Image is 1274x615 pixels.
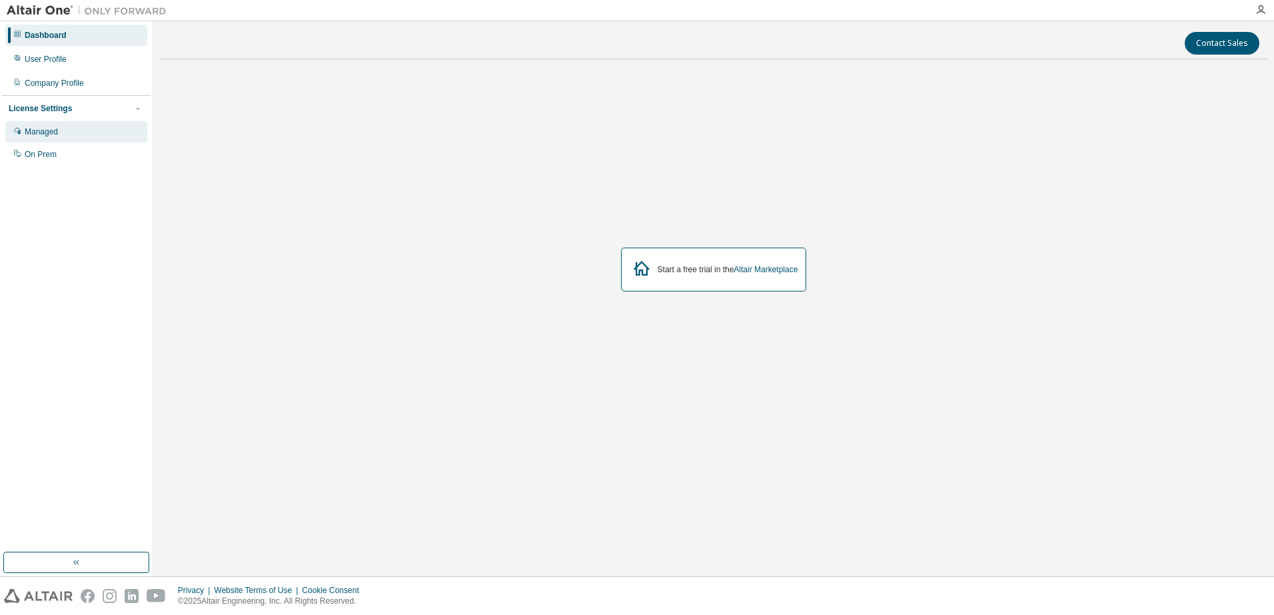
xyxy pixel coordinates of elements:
img: altair_logo.svg [4,589,73,603]
div: On Prem [25,149,57,160]
div: Cookie Consent [302,585,366,596]
div: User Profile [25,54,67,65]
div: Managed [25,126,58,137]
img: instagram.svg [103,589,117,603]
div: Privacy [178,585,214,596]
img: facebook.svg [81,589,95,603]
div: Company Profile [25,78,84,89]
img: youtube.svg [147,589,166,603]
img: linkedin.svg [125,589,139,603]
button: Contact Sales [1185,32,1259,55]
div: Dashboard [25,30,67,41]
div: Website Terms of Use [214,585,302,596]
div: Start a free trial in the [658,264,798,275]
a: Altair Marketplace [734,265,798,274]
p: © 2025 Altair Engineering, Inc. All Rights Reserved. [178,596,367,607]
img: Altair One [7,4,173,17]
div: License Settings [9,103,72,114]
